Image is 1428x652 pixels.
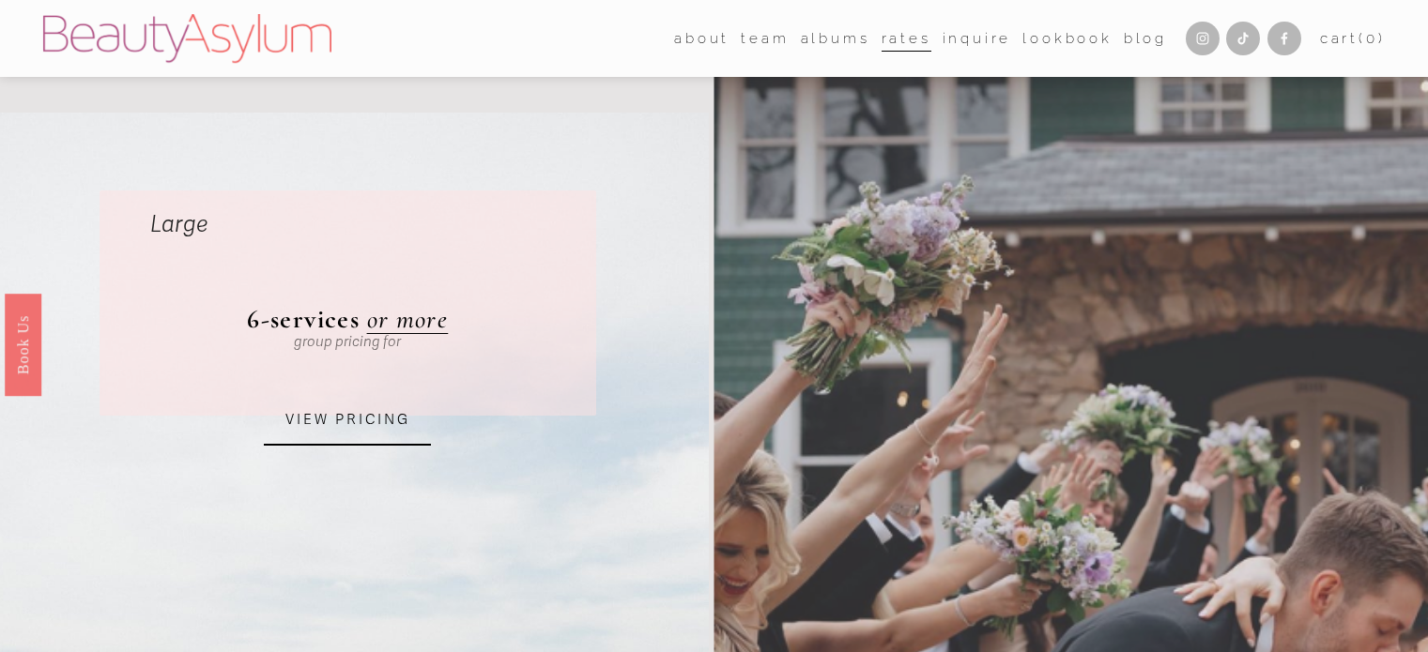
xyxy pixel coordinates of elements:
em: Large [150,210,207,238]
span: ( ) [1359,30,1385,47]
a: Instagram [1186,22,1220,55]
a: or more [367,303,449,335]
a: folder dropdown [741,24,789,53]
em: group pricing for [294,333,401,350]
strong: 6-services [247,303,360,335]
a: Rates [882,24,931,53]
a: Cart(0) [1320,26,1386,52]
a: TikTok [1226,22,1260,55]
a: Lookbook [1022,24,1112,53]
span: team [741,26,789,52]
a: Inquire [943,24,1012,53]
a: VIEW PRICING [264,395,431,446]
img: Beauty Asylum | Bridal Hair &amp; Makeup Charlotte &amp; Atlanta [43,14,331,63]
a: albums [801,24,870,53]
a: Facebook [1267,22,1301,55]
a: Book Us [5,293,41,395]
span: about [674,26,729,52]
span: 0 [1366,30,1378,47]
a: Blog [1124,24,1167,53]
a: folder dropdown [674,24,729,53]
